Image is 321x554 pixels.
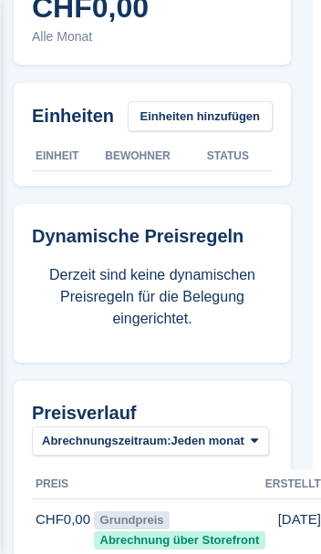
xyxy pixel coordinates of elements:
[32,399,137,426] span: Preisverlauf
[32,264,273,330] p: Derzeit sind keine dynamischen Preisregeln für die Belegung eingerichtet.
[42,432,171,450] span: Abrechnungszeitraum:
[94,511,170,529] span: Grundpreis
[32,142,105,171] th: Einheit
[32,27,273,46] span: Alle Monat
[171,432,244,450] span: Jeden monat
[32,470,90,499] th: Preis
[207,142,273,171] th: Status
[32,222,273,250] div: Dynamische Preisregeln
[32,426,269,457] button: Abrechnungszeitraum: Jeden monat
[105,142,207,171] th: Bewohner
[265,476,321,492] span: Erstellt
[94,531,265,549] span: Abrechnung über Storefront
[128,101,273,131] a: Einheiten hinzufügen
[278,509,321,530] span: [DATE]
[32,102,114,129] h2: Einheiten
